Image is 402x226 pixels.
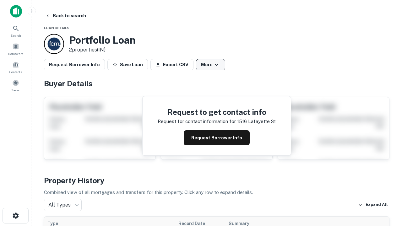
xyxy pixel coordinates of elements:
a: Search [2,22,30,39]
button: More [196,59,225,70]
p: 1516 lafayette st [237,118,276,125]
div: All Types [44,199,82,211]
h4: Request to get contact info [158,106,276,118]
button: Expand All [356,200,389,210]
button: Request Borrower Info [44,59,105,70]
h4: Buyer Details [44,78,389,89]
button: Request Borrower Info [184,130,250,145]
a: Contacts [2,59,30,76]
p: Request for contact information for [158,118,236,125]
p: Combined view of all mortgages and transfers for this property. Click any row to expand details. [44,189,389,196]
span: Borrowers [8,51,23,56]
iframe: Chat Widget [371,176,402,206]
button: Export CSV [150,59,193,70]
a: Saved [2,77,30,94]
span: Search [11,33,21,38]
a: Borrowers [2,40,30,57]
button: Back to search [43,10,89,21]
span: Loan Details [44,26,69,30]
img: capitalize-icon.png [10,5,22,18]
span: Contacts [9,69,22,74]
span: Saved [11,88,20,93]
h4: Property History [44,175,389,186]
h3: Portfolio Loan [69,34,136,46]
p: 2 properties (IN) [69,46,136,54]
button: Save Loan [107,59,148,70]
